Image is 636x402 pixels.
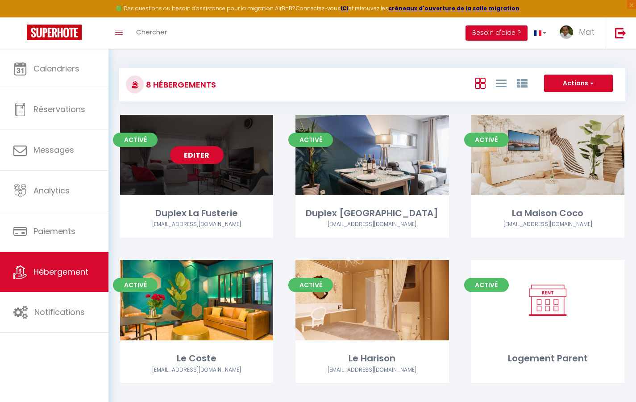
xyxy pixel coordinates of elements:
a: Chercher [129,17,174,49]
span: Notifications [34,306,85,318]
img: Super Booking [27,25,82,40]
div: Le Harison [295,352,449,365]
span: Activé [288,133,333,147]
div: Airbnb [120,366,273,374]
button: Besoin d'aide ? [466,25,528,41]
a: ... Mat [553,17,606,49]
button: Ouvrir le widget de chat LiveChat [7,4,34,30]
div: Airbnb [120,220,273,229]
div: Le Coste [120,352,273,365]
a: Editer [170,146,224,164]
img: logout [615,27,626,38]
div: Airbnb [295,366,449,374]
span: Réservations [33,104,85,115]
a: Vue par Groupe [517,75,528,90]
div: Duplex [GEOGRAPHIC_DATA] [295,206,449,220]
span: Activé [113,278,158,292]
div: La Maison Coco [471,206,624,220]
div: Airbnb [471,220,624,229]
h3: 8 Hébergements [144,75,216,95]
span: Activé [464,133,509,147]
div: Duplex La Fusterie [120,206,273,220]
span: Messages [33,144,74,155]
span: Calendriers [33,63,79,74]
span: Activé [113,133,158,147]
a: ICI [341,4,349,12]
span: Analytics [33,185,70,196]
img: ... [560,25,573,39]
button: Actions [544,75,613,92]
span: Hébergement [33,266,88,277]
span: Activé [288,278,333,292]
div: Airbnb [295,220,449,229]
span: Chercher [136,27,167,37]
a: créneaux d'ouverture de la salle migration [388,4,520,12]
span: Activé [464,278,509,292]
div: Logement Parent [471,352,624,365]
span: Paiements [33,226,75,237]
a: Vue en Liste [496,75,507,90]
span: Mat [579,26,594,38]
a: Vue en Box [475,75,486,90]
